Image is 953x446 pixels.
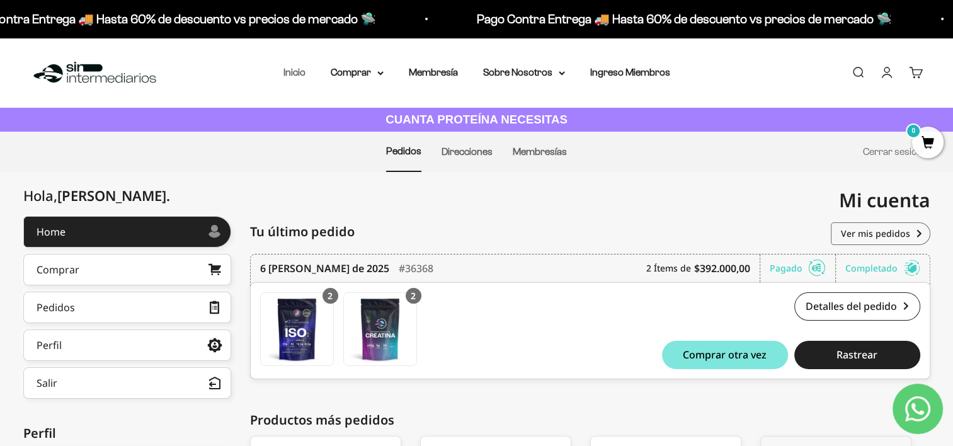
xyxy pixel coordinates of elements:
a: Home [23,216,231,248]
b: $392.000,00 [694,261,750,276]
img: Translation missing: es.Proteína Aislada (ISO) - 2 Libras (910g) - Vanilla [261,293,333,365]
time: 6 [PERSON_NAME] de 2025 [260,261,389,276]
button: Comprar otra vez [662,341,788,369]
a: Ver mis pedidos [831,222,930,245]
a: Perfil [23,329,231,361]
a: Direcciones [442,146,493,157]
a: Membresía [409,67,458,77]
div: Pedidos [37,302,75,312]
span: Tu último pedido [250,222,355,241]
div: 2 [406,288,421,304]
button: Rastrear [794,341,920,369]
a: 0 [912,137,944,151]
div: Perfil [37,340,62,350]
span: Comprar otra vez [683,350,767,360]
span: [PERSON_NAME] [57,186,170,205]
p: Pago Contra Entrega 🚚 Hasta 60% de descuento vs precios de mercado 🛸 [475,9,890,29]
summary: Sobre Nosotros [483,64,565,81]
span: Mi cuenta [839,187,930,213]
strong: CUANTA PROTEÍNA NECESITAS [385,113,568,126]
div: 2 [322,288,338,304]
div: Comprar [37,265,79,275]
a: Inicio [283,67,305,77]
img: Translation missing: es.Creatina Monohidrato - 300g [344,293,416,365]
div: Home [37,227,66,237]
div: 2 Ítems de [646,254,760,282]
div: Perfil [23,424,231,443]
div: #36368 [399,254,433,282]
div: Productos más pedidos [250,411,930,430]
mark: 0 [906,123,921,139]
a: Ingreso Miembros [590,67,670,77]
a: Creatina Monohidrato - 300g [343,292,417,366]
div: Completado [845,254,920,282]
a: Proteína Aislada (ISO) - 2 Libras (910g) - Vanilla [260,292,334,366]
div: Salir [37,378,57,388]
div: Pagado [770,254,836,282]
a: Pedidos [23,292,231,323]
summary: Comprar [331,64,384,81]
a: Detalles del pedido [794,292,920,321]
button: Salir [23,367,231,399]
span: Rastrear [836,350,877,360]
a: Cerrar sesión [863,146,923,157]
a: Comprar [23,254,231,285]
a: Membresías [513,146,567,157]
div: Hola, [23,188,170,203]
span: . [166,186,170,205]
a: Pedidos [386,146,421,156]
